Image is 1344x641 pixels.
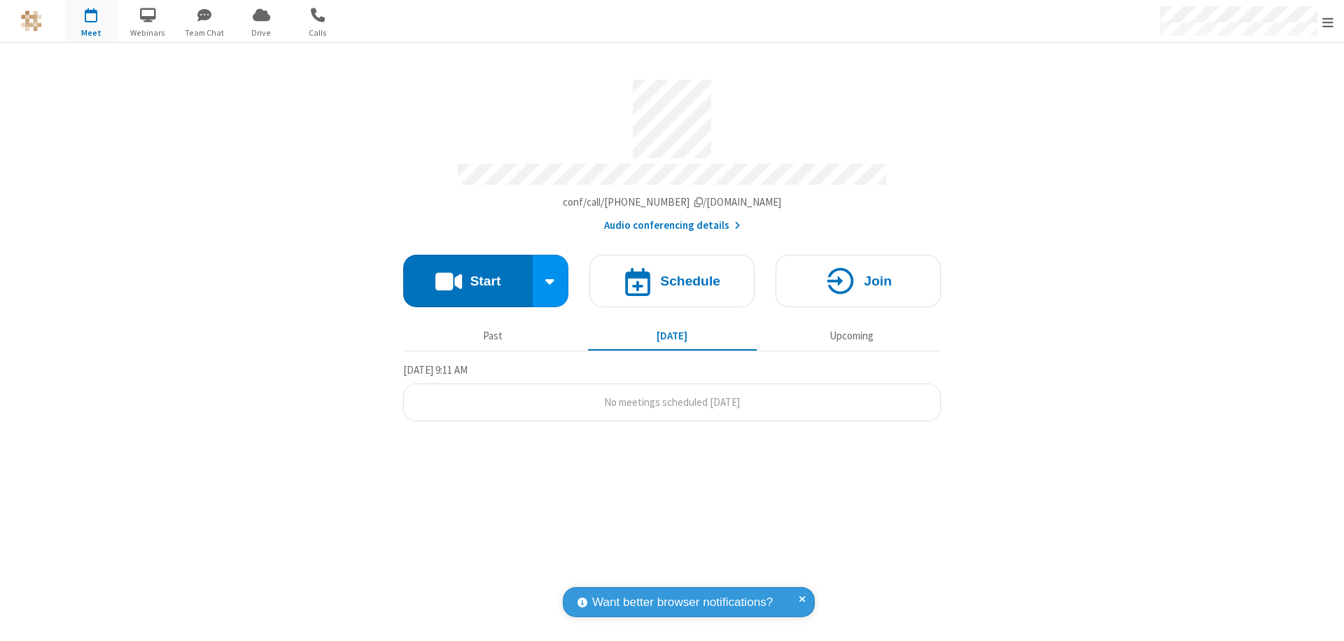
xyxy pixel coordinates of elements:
[235,27,288,39] span: Drive
[589,255,755,307] button: Schedule
[864,274,892,288] h4: Join
[21,10,42,31] img: QA Selenium DO NOT DELETE OR CHANGE
[588,323,757,349] button: [DATE]
[776,255,941,307] button: Join
[178,27,231,39] span: Team Chat
[1309,605,1333,631] iframe: Chat
[533,255,569,307] div: Start conference options
[604,218,741,234] button: Audio conferencing details
[409,323,577,349] button: Past
[65,27,118,39] span: Meet
[767,323,936,349] button: Upcoming
[403,362,941,422] section: Today's Meetings
[403,363,468,376] span: [DATE] 9:11 AM
[403,69,941,234] section: Account details
[122,27,174,39] span: Webinars
[563,195,782,209] span: Copy my meeting room link
[604,395,740,409] span: No meetings scheduled [DATE]
[660,274,720,288] h4: Schedule
[563,195,782,211] button: Copy my meeting room linkCopy my meeting room link
[403,255,533,307] button: Start
[592,593,773,612] span: Want better browser notifications?
[470,274,500,288] h4: Start
[292,27,344,39] span: Calls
